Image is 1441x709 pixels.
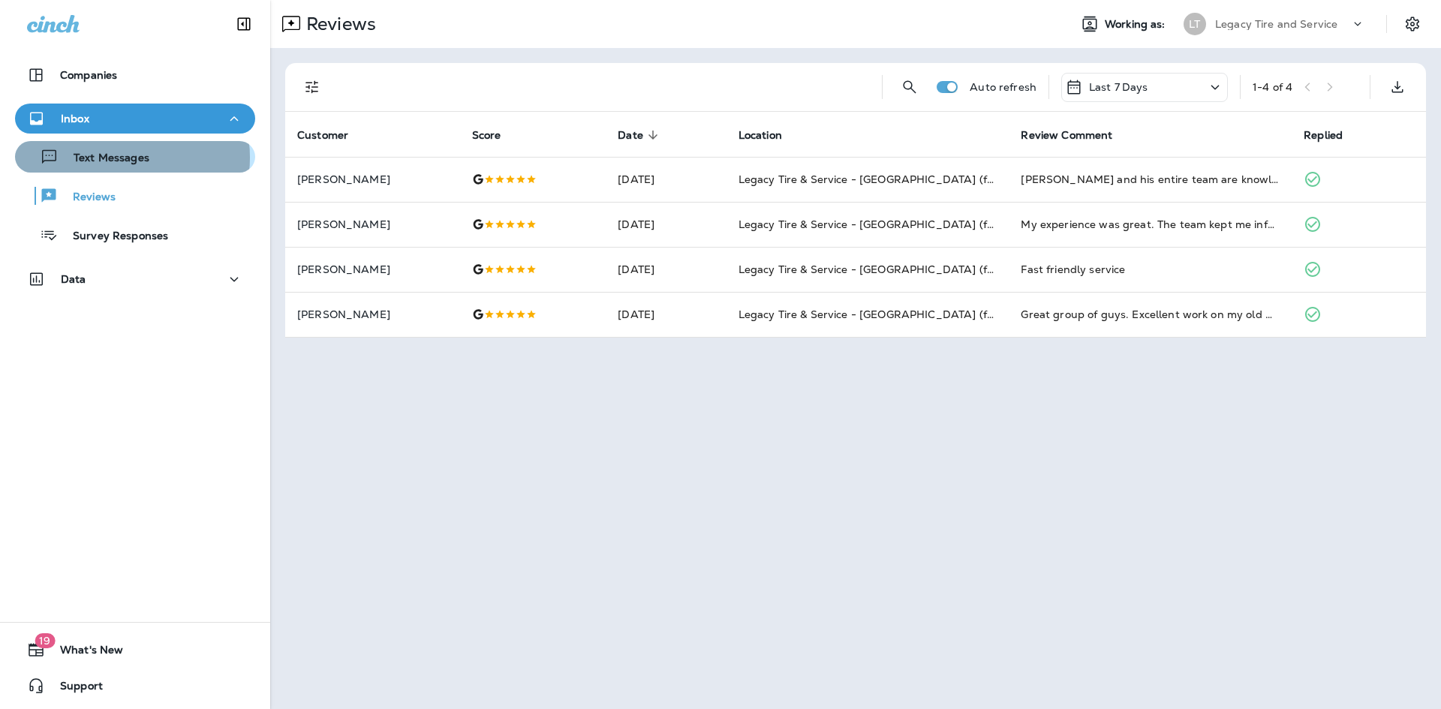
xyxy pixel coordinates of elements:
button: Settings [1399,11,1426,38]
span: Score [472,129,501,142]
span: Support [45,680,103,698]
td: [DATE] [606,202,726,247]
span: Legacy Tire & Service - [GEOGRAPHIC_DATA] (formerly Magic City Tire & Service) [739,173,1162,186]
button: Reviews [15,180,255,212]
td: [DATE] [606,157,726,202]
button: Data [15,264,255,294]
p: Data [61,273,86,285]
p: Auto refresh [970,81,1036,93]
div: Brian and his entire team are knowledgeable, friendly and gives fast and fair service [1021,172,1280,187]
p: Last 7 Days [1089,81,1148,93]
p: Reviews [58,191,116,205]
button: 19What's New [15,635,255,665]
span: Review Comment [1021,129,1112,142]
p: Companies [60,69,117,81]
span: Review Comment [1021,128,1132,142]
span: Legacy Tire & Service - [GEOGRAPHIC_DATA] (formerly Magic City Tire & Service) [739,308,1162,321]
button: Companies [15,60,255,90]
div: 1 - 4 of 4 [1253,81,1292,93]
p: [PERSON_NAME] [297,218,448,230]
td: [DATE] [606,292,726,337]
button: Inbox [15,104,255,134]
span: Replied [1304,128,1362,142]
span: Date [618,128,663,142]
span: Location [739,128,802,142]
td: [DATE] [606,247,726,292]
span: 19 [35,633,55,648]
button: Text Messages [15,141,255,173]
span: What's New [45,644,123,662]
span: Legacy Tire & Service - [GEOGRAPHIC_DATA] (formerly Magic City Tire & Service) [739,263,1162,276]
p: Reviews [300,13,376,35]
button: Survey Responses [15,219,255,251]
span: Date [618,129,643,142]
span: Working as: [1105,18,1169,31]
p: Legacy Tire and Service [1215,18,1337,30]
div: Great group of guys. Excellent work on my old OBS Chevy. [1021,307,1280,322]
span: Customer [297,128,368,142]
button: Support [15,671,255,701]
div: LT [1184,13,1206,35]
p: [PERSON_NAME] [297,308,448,320]
span: Location [739,129,782,142]
span: Customer [297,129,348,142]
button: Search Reviews [895,72,925,102]
p: Inbox [61,113,89,125]
p: Text Messages [59,152,149,166]
span: Legacy Tire & Service - [GEOGRAPHIC_DATA] (formerly Magic City Tire & Service) [739,218,1162,231]
span: Replied [1304,129,1343,142]
div: Fast friendly service [1021,262,1280,277]
p: [PERSON_NAME] [297,263,448,275]
p: Survey Responses [58,230,168,244]
button: Collapse Sidebar [223,9,265,39]
button: Export as CSV [1382,72,1412,102]
div: My experience was great. The team kept me informed on what was going on with my vehicle. In addit... [1021,217,1280,232]
p: [PERSON_NAME] [297,173,448,185]
span: Score [472,128,521,142]
button: Filters [297,72,327,102]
